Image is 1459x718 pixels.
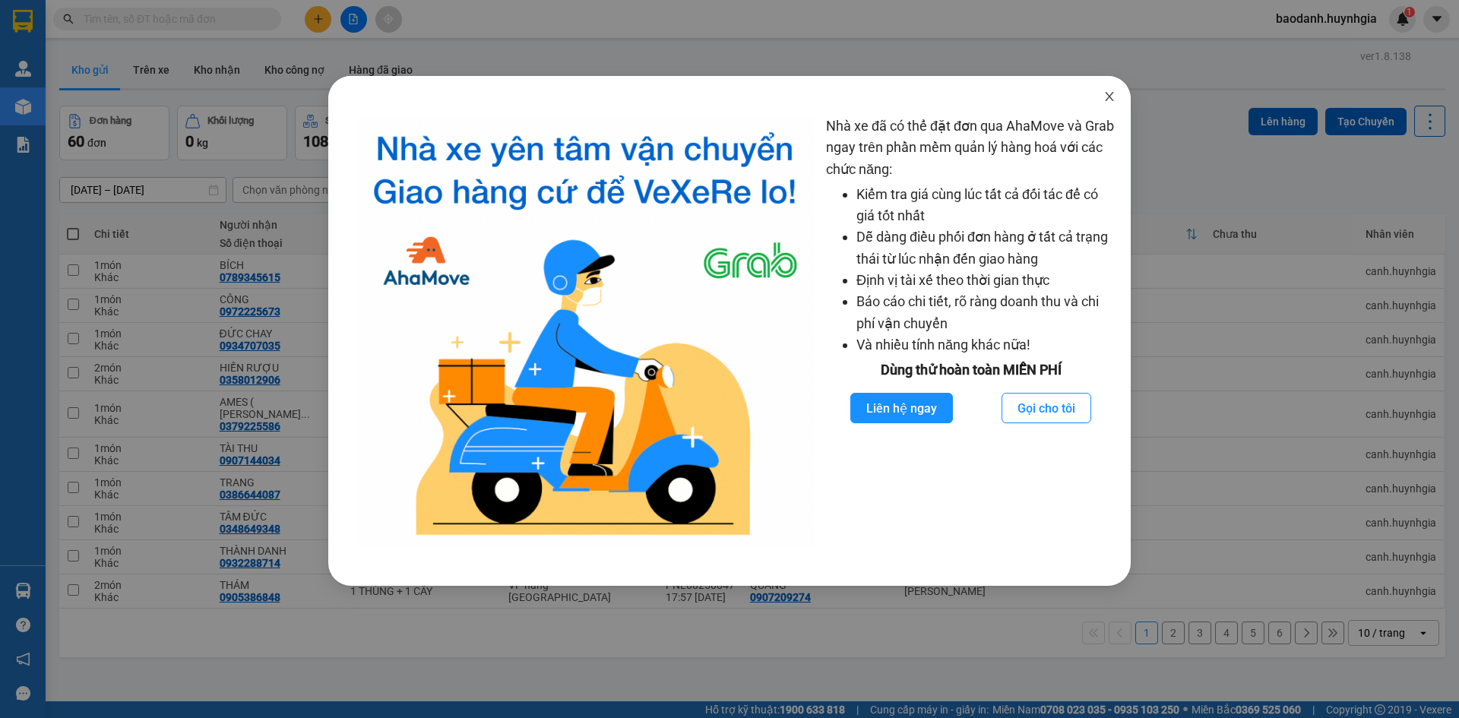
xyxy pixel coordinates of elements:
[856,270,1116,291] li: Định vị tài xế theo thời gian thực
[826,359,1116,381] div: Dùng thử hoàn toàn MIỄN PHÍ
[856,291,1116,334] li: Báo cáo chi tiết, rõ ràng doanh thu và chi phí vận chuyển
[1088,76,1131,119] button: Close
[1103,90,1116,103] span: close
[1002,393,1091,423] button: Gọi cho tôi
[856,334,1116,356] li: Và nhiều tính năng khác nữa!
[856,226,1116,270] li: Dễ dàng điều phối đơn hàng ở tất cả trạng thái từ lúc nhận đến giao hàng
[826,115,1116,548] div: Nhà xe đã có thể đặt đơn qua AhaMove và Grab ngay trên phần mềm quản lý hàng hoá với các chức năng:
[356,115,814,548] img: logo
[1018,399,1075,418] span: Gọi cho tôi
[866,399,937,418] span: Liên hệ ngay
[856,184,1116,227] li: Kiểm tra giá cùng lúc tất cả đối tác để có giá tốt nhất
[850,393,953,423] button: Liên hệ ngay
